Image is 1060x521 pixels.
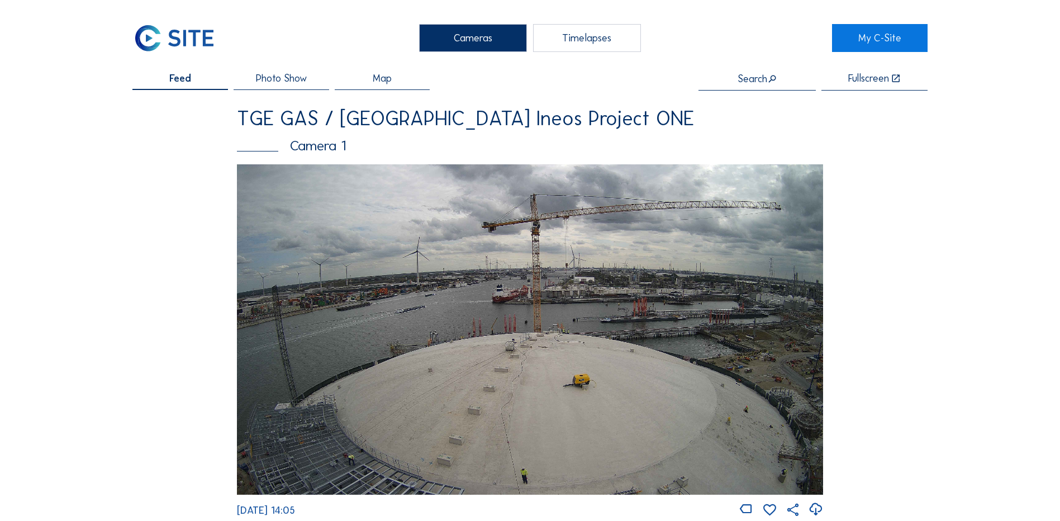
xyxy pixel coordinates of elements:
div: Fullscreen [848,73,889,84]
span: Map [373,73,392,83]
div: Cameras [419,24,527,52]
div: Timelapses [533,24,641,52]
div: Camera 1 [237,139,823,153]
img: Image [237,164,823,494]
span: [DATE] 14:05 [237,504,295,517]
span: Feed [169,73,191,83]
img: C-SITE Logo [132,24,216,52]
a: My C-Site [832,24,928,52]
span: Photo Show [256,73,307,83]
a: C-SITE Logo [132,24,228,52]
div: TGE GAS / [GEOGRAPHIC_DATA] Ineos Project ONE [237,108,823,129]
